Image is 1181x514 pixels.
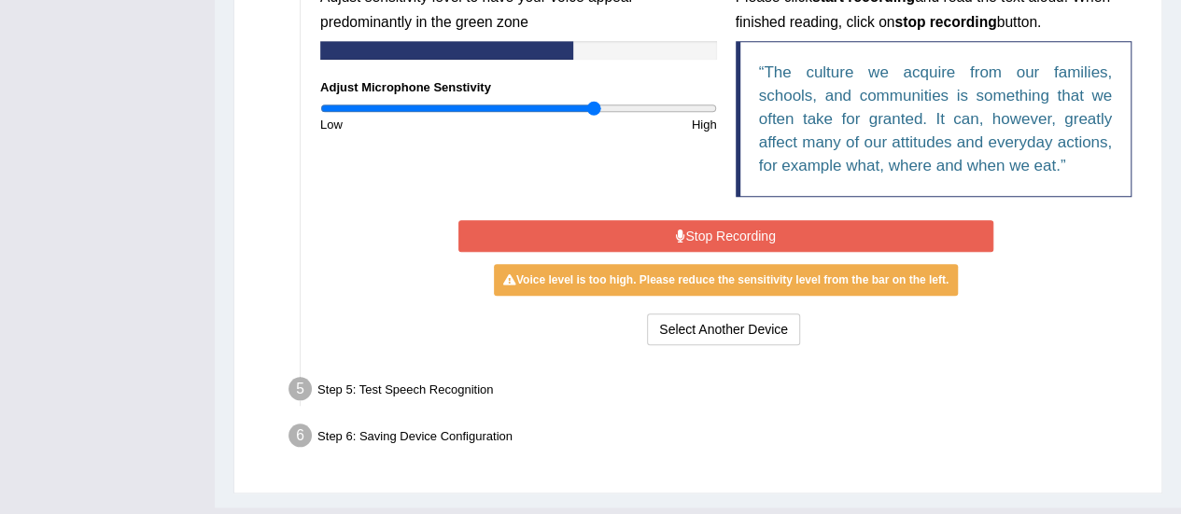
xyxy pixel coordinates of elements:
div: Low [311,116,518,133]
button: Stop Recording [458,220,993,252]
label: Adjust Microphone Senstivity [320,78,491,96]
button: Select Another Device [647,313,800,345]
b: stop recording [894,14,996,30]
div: Step 5: Test Speech Recognition [280,371,1153,412]
div: Voice level is too high. Please reduce the sensitivity level from the bar on the left. [494,264,958,296]
div: High [518,116,725,133]
q: The culture we acquire from our families, schools, and communities is something that we often tak... [759,63,1113,174]
div: Step 6: Saving Device Configuration [280,418,1153,459]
